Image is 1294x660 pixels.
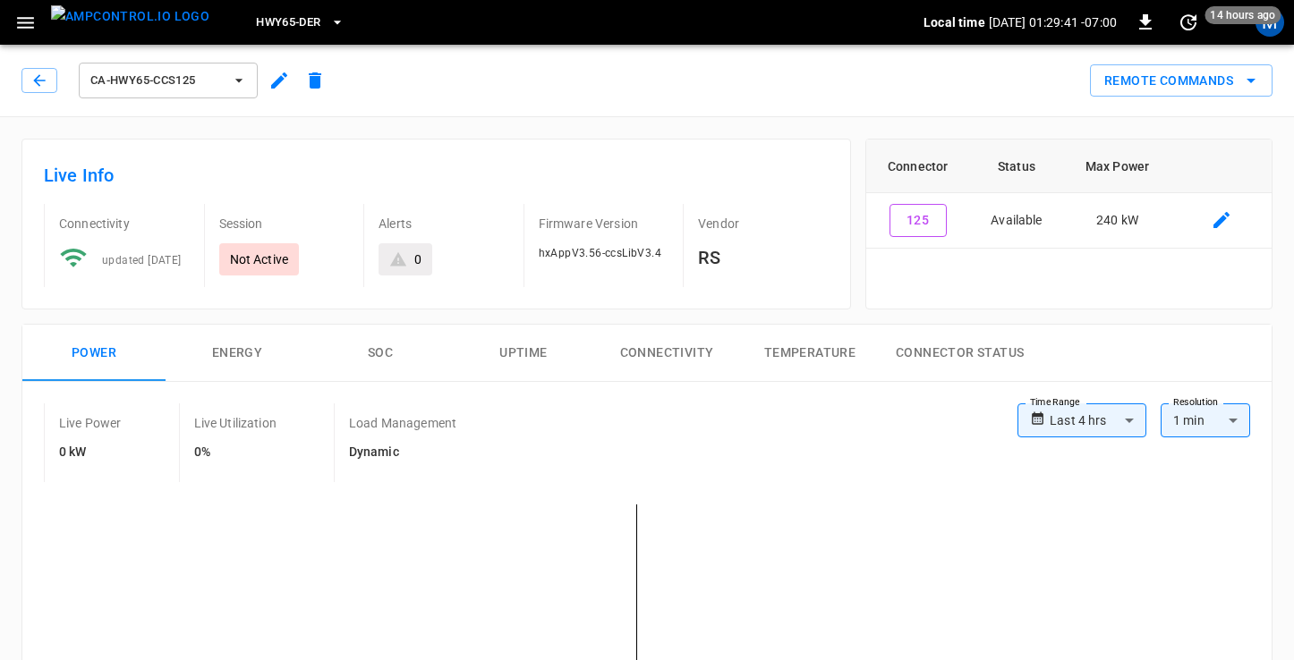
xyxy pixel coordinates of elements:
button: SOC [309,325,452,382]
button: set refresh interval [1174,8,1203,37]
p: Connectivity [59,215,190,233]
th: Connector [866,140,970,193]
span: updated [DATE] [102,254,182,267]
span: ca-hwy65-ccs125 [90,71,223,91]
p: [DATE] 01:29:41 -07:00 [989,13,1117,31]
label: Time Range [1030,395,1080,410]
button: Remote Commands [1090,64,1273,97]
h6: 0% [194,443,277,462]
span: HWY65-DER [256,13,320,33]
td: Available [970,193,1063,249]
div: remote commands options [1090,64,1273,97]
h6: Dynamic [349,443,456,462]
button: 125 [890,204,947,237]
p: Not Active [230,250,289,268]
button: Connector Status [881,325,1038,382]
button: HWY65-DER [249,5,351,40]
div: 0 [414,250,421,268]
p: Vendor [698,215,829,233]
p: Firmware Version [539,215,669,233]
h6: Live Info [44,161,829,190]
p: Live Utilization [194,414,277,432]
table: connector table [866,140,1272,249]
p: Live Power [59,414,122,432]
p: Session [219,215,350,233]
label: Resolution [1173,395,1218,410]
p: Alerts [379,215,509,233]
button: ca-hwy65-ccs125 [79,63,258,98]
button: Temperature [738,325,881,382]
td: 240 kW [1063,193,1171,249]
button: Energy [166,325,309,382]
p: Load Management [349,414,456,432]
span: 14 hours ago [1205,6,1281,24]
h6: RS [698,243,829,272]
th: Status [970,140,1063,193]
span: hxAppV3.56-ccsLibV3.4 [539,247,661,259]
th: Max Power [1063,140,1171,193]
div: Last 4 hrs [1050,403,1146,437]
div: 1 min [1161,403,1250,437]
p: Local time [924,13,985,31]
button: Connectivity [595,325,738,382]
button: Power [22,325,166,382]
h6: 0 kW [59,443,122,462]
img: ampcontrol.io logo [51,5,209,28]
button: Uptime [452,325,595,382]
